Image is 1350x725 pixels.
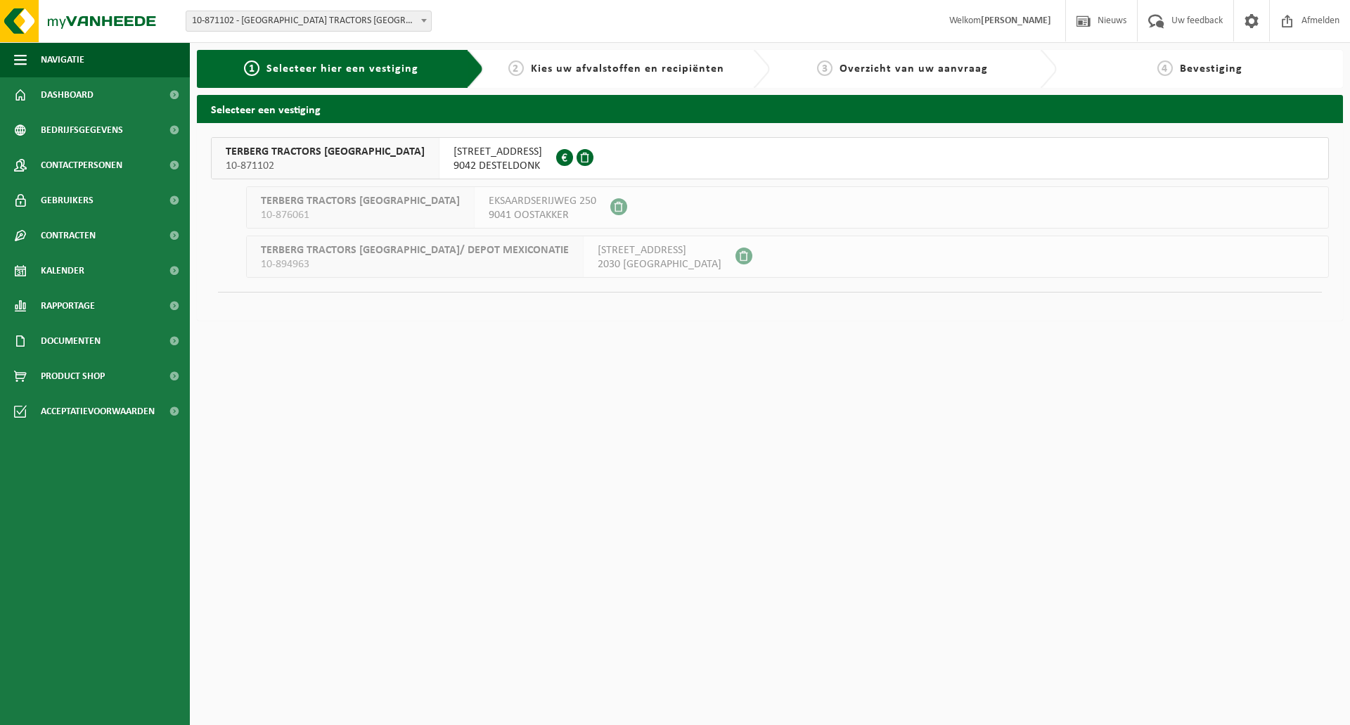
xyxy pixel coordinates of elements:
[266,63,418,75] span: Selecteer hier een vestiging
[186,11,432,32] span: 10-871102 - TERBERG TRACTORS BELGIUM - DESTELDONK
[261,208,460,222] span: 10-876061
[489,208,596,222] span: 9041 OOSTAKKER
[1157,60,1173,76] span: 4
[261,194,460,208] span: TERBERG TRACTORS [GEOGRAPHIC_DATA]
[489,194,596,208] span: EKSAARDSERIJWEG 250
[244,60,259,76] span: 1
[261,243,569,257] span: TERBERG TRACTORS [GEOGRAPHIC_DATA]/ DEPOT MEXICONATIE
[41,288,95,323] span: Rapportage
[598,257,721,271] span: 2030 [GEOGRAPHIC_DATA]
[41,323,101,359] span: Documenten
[226,159,425,173] span: 10-871102
[454,145,542,159] span: [STREET_ADDRESS]
[508,60,524,76] span: 2
[981,15,1051,26] strong: [PERSON_NAME]
[211,137,1329,179] button: TERBERG TRACTORS [GEOGRAPHIC_DATA] 10-871102 [STREET_ADDRESS]9042 DESTELDONK
[41,148,122,183] span: Contactpersonen
[41,77,94,113] span: Dashboard
[840,63,988,75] span: Overzicht van uw aanvraag
[261,257,569,271] span: 10-894963
[1180,63,1242,75] span: Bevestiging
[197,95,1343,122] h2: Selecteer een vestiging
[41,394,155,429] span: Acceptatievoorwaarden
[531,63,724,75] span: Kies uw afvalstoffen en recipiënten
[41,42,84,77] span: Navigatie
[41,183,94,218] span: Gebruikers
[186,11,431,31] span: 10-871102 - TERBERG TRACTORS BELGIUM - DESTELDONK
[598,243,721,257] span: [STREET_ADDRESS]
[41,253,84,288] span: Kalender
[41,113,123,148] span: Bedrijfsgegevens
[226,145,425,159] span: TERBERG TRACTORS [GEOGRAPHIC_DATA]
[41,359,105,394] span: Product Shop
[41,218,96,253] span: Contracten
[817,60,832,76] span: 3
[454,159,542,173] span: 9042 DESTELDONK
